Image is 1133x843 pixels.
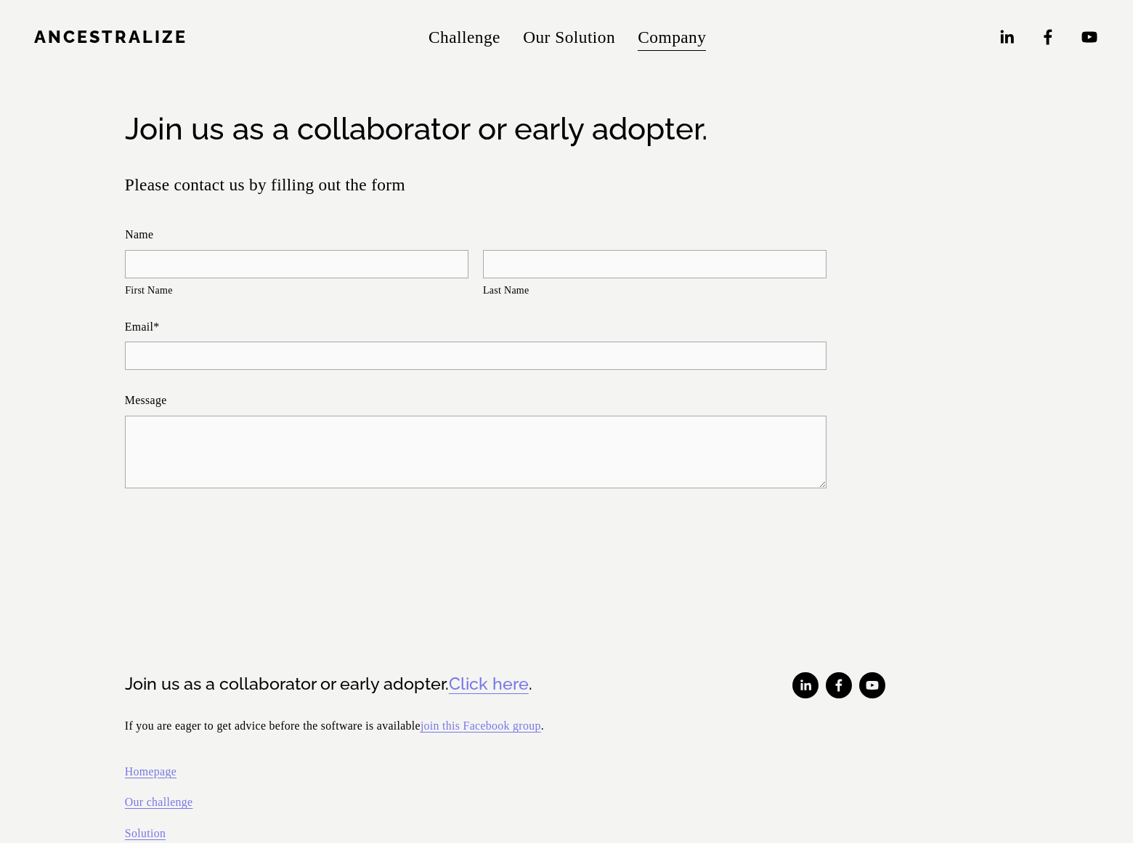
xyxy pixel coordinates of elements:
[449,672,529,695] a: Click here
[125,317,827,338] label: Email
[792,672,819,698] a: LinkedIn
[125,716,645,737] p: If you are eager to get advice before the software is available .
[483,281,827,299] span: Last Name
[638,20,706,55] a: folder dropdown
[125,390,827,411] label: Message
[1080,28,1099,47] a: YouTube
[125,762,176,783] a: Homepage
[997,28,1016,47] a: LinkedIn
[34,27,187,47] a: Ancestralize
[638,22,706,52] span: Company
[125,792,193,813] a: Our challenge
[859,672,885,698] a: YouTube
[429,20,500,55] a: Challenge
[125,225,153,246] legend: Name
[1039,28,1057,47] a: Facebook
[826,672,852,698] a: Facebook
[421,716,541,737] a: join this Facebook group
[125,281,468,299] span: First Name
[125,672,645,695] h3: Join us as a collaborator or early adopter. .
[125,109,1008,149] h2: Join us as a collaborator or early adopter.
[125,169,1008,200] p: Please contact us by filling out the form
[125,250,468,278] input: First Name
[483,250,827,278] input: Last Name
[523,20,615,55] a: Our Solution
